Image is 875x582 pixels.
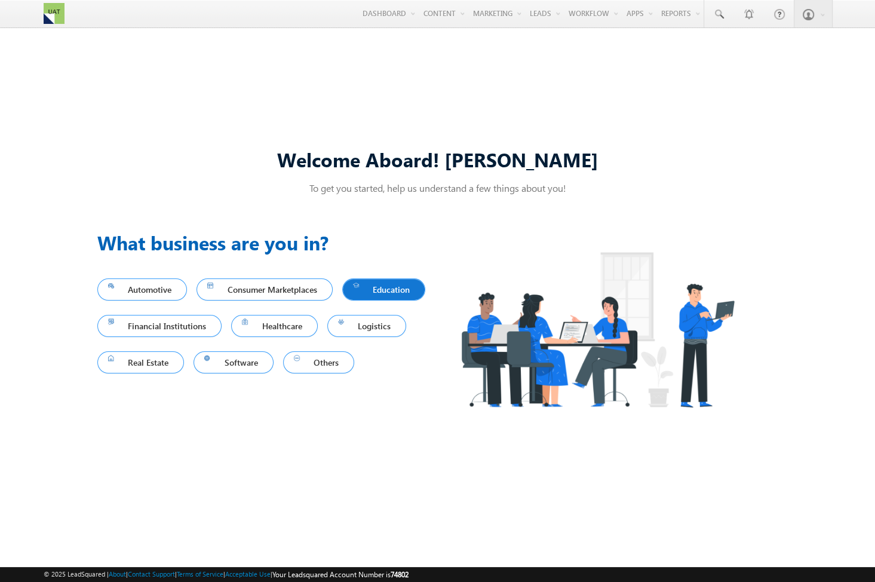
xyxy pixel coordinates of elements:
span: Automotive [108,281,177,298]
span: Education [353,281,415,298]
img: Industry.png [438,228,757,431]
p: To get you started, help us understand a few things about you! [97,182,778,194]
a: About [109,570,126,578]
a: Contact Support [128,570,175,578]
a: Terms of Service [177,570,223,578]
span: Software [204,354,263,370]
a: Acceptable Use [225,570,271,578]
span: Healthcare [242,318,307,334]
span: Logistics [338,318,396,334]
span: 74802 [391,570,409,579]
span: © 2025 LeadSquared | | | | | [44,569,409,580]
img: Custom Logo [44,3,64,24]
span: Your Leadsquared Account Number is [272,570,409,579]
span: Real Estate [108,354,174,370]
span: Consumer Marketplaces [207,281,322,298]
span: Others [294,354,344,370]
div: Welcome Aboard! [PERSON_NAME] [97,146,778,172]
h3: What business are you in? [97,228,438,257]
span: Financial Institutions [108,318,211,334]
